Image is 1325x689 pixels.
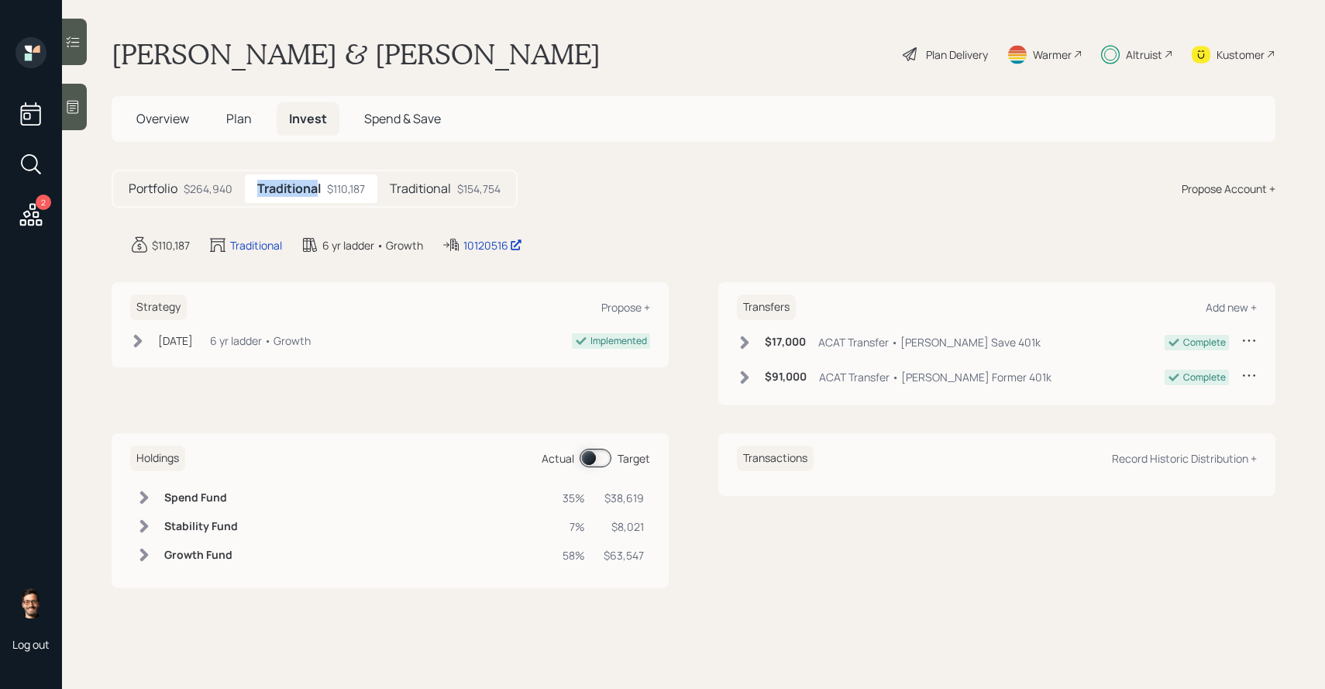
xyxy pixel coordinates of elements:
span: Spend & Save [364,110,441,127]
div: ACAT Transfer • [PERSON_NAME] Save 401k [818,334,1041,350]
div: 7% [563,518,585,535]
h6: Transfers [737,295,796,320]
div: Propose + [601,300,650,315]
div: 6 yr ladder • Growth [210,332,311,349]
h5: Traditional [257,181,321,196]
div: Propose Account + [1182,181,1275,197]
div: $63,547 [604,547,644,563]
div: Log out [12,637,50,652]
div: 35% [563,490,585,506]
div: Complete [1183,370,1226,384]
h1: [PERSON_NAME] & [PERSON_NAME] [112,37,601,71]
div: 2 [36,195,51,210]
div: Plan Delivery [926,47,988,63]
h6: Spend Fund [164,491,238,505]
h6: $17,000 [765,336,806,349]
div: Implemented [590,334,647,348]
h6: Growth Fund [164,549,238,562]
span: Overview [136,110,189,127]
h6: Transactions [737,446,814,471]
div: Altruist [1126,47,1162,63]
img: sami-boghos-headshot.png [15,587,46,618]
div: Actual [542,450,574,467]
div: Record Historic Distribution + [1112,451,1257,466]
h6: Stability Fund [164,520,238,533]
div: $154,754 [457,181,501,197]
div: Target [618,450,650,467]
div: $110,187 [327,181,365,197]
h6: Holdings [130,446,185,471]
h5: Traditional [390,181,451,196]
span: Invest [289,110,327,127]
span: Plan [226,110,252,127]
div: Kustomer [1217,47,1265,63]
div: $38,619 [604,490,644,506]
h6: Strategy [130,295,187,320]
div: Complete [1183,336,1226,350]
div: Add new + [1206,300,1257,315]
div: 10120516 [463,237,522,253]
div: $8,021 [604,518,644,535]
div: Warmer [1033,47,1072,63]
div: $110,187 [152,237,190,253]
div: Traditional [230,237,282,253]
h5: Portfolio [129,181,177,196]
div: $264,940 [184,181,232,197]
h6: $91,000 [765,370,807,384]
div: ACAT Transfer • [PERSON_NAME] Former 401k [819,369,1051,385]
div: [DATE] [158,332,193,349]
div: 6 yr ladder • Growth [322,237,423,253]
div: 58% [563,547,585,563]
